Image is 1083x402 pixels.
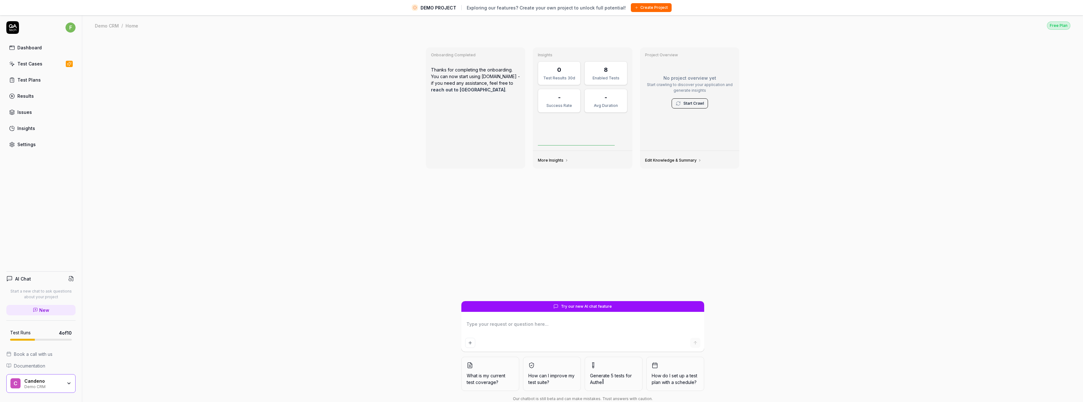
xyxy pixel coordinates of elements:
[645,82,735,93] p: Start crawling to discover your application and generate insights
[6,41,76,54] a: Dashboard
[6,58,76,70] a: Test Cases
[6,351,76,357] a: Book a call with us
[538,158,569,163] a: More Insights
[6,122,76,134] a: Insights
[15,275,31,282] h4: AI Chat
[6,74,76,86] a: Test Plans
[17,44,42,51] div: Dashboard
[542,75,576,81] div: Test Results 30d
[590,372,637,386] span: Generate 5 tests for
[24,384,62,389] div: Demo CRM
[65,21,76,34] button: f
[561,304,612,309] span: Try our new AI chat feature
[95,22,119,29] div: Demo CRM
[467,372,514,386] span: What is my current test coverage?
[646,357,704,391] button: How do I set up a test plan with a schedule?
[17,125,35,132] div: Insights
[1047,21,1070,30] button: Free Plan
[17,77,41,83] div: Test Plans
[17,93,34,99] div: Results
[39,307,49,313] span: New
[467,4,626,11] span: Exploring our features? Create your own project to unlock full potential!
[604,65,608,74] div: 8
[585,357,643,391] button: Generate 5 tests forAuthe
[10,330,31,336] h5: Test Runs
[431,53,520,58] h3: Onboarding Completed
[6,362,76,369] a: Documentation
[590,380,602,385] span: Authe
[683,101,704,106] a: Start Crawl
[652,372,699,386] span: How do I set up a test plan with a schedule?
[6,90,76,102] a: Results
[59,330,72,336] span: 4 of 10
[6,288,76,300] p: Start a new chat to ask questions about your project
[557,65,561,74] div: 0
[421,4,456,11] span: DEMO PROJECT
[645,158,702,163] a: Edit Knowledge & Summary
[14,362,45,369] span: Documentation
[24,378,62,384] div: Candeno
[588,103,623,108] div: Avg Duration
[1047,22,1070,30] div: Free Plan
[17,109,32,115] div: Issues
[14,351,52,357] span: Book a call with us
[17,141,36,148] div: Settings
[538,53,627,58] h3: Insights
[461,357,519,391] button: What is my current test coverage?
[126,22,138,29] div: Home
[121,22,123,29] div: /
[6,374,76,393] button: CCandenoDemo CRM
[605,93,607,102] div: -
[528,372,575,386] span: How can I improve my test suite?
[65,22,76,33] span: f
[558,93,561,102] div: -
[10,378,21,388] span: C
[523,357,581,391] button: How can I improve my test suite?
[431,87,505,92] a: reach out to [GEOGRAPHIC_DATA]
[6,305,76,315] a: New
[17,60,42,67] div: Test Cases
[542,103,576,108] div: Success Rate
[631,3,672,12] button: Create Project
[465,338,475,348] button: Add attachment
[431,61,520,98] p: Thanks for completing the onboarding. You can now start using [DOMAIN_NAME] - if you need any ass...
[645,75,735,81] p: No project overview yet
[6,138,76,151] a: Settings
[6,106,76,118] a: Issues
[645,53,735,58] h3: Project Overview
[461,396,704,402] div: Our chatbot is still beta and can make mistakes. Trust answers with caution.
[588,75,623,81] div: Enabled Tests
